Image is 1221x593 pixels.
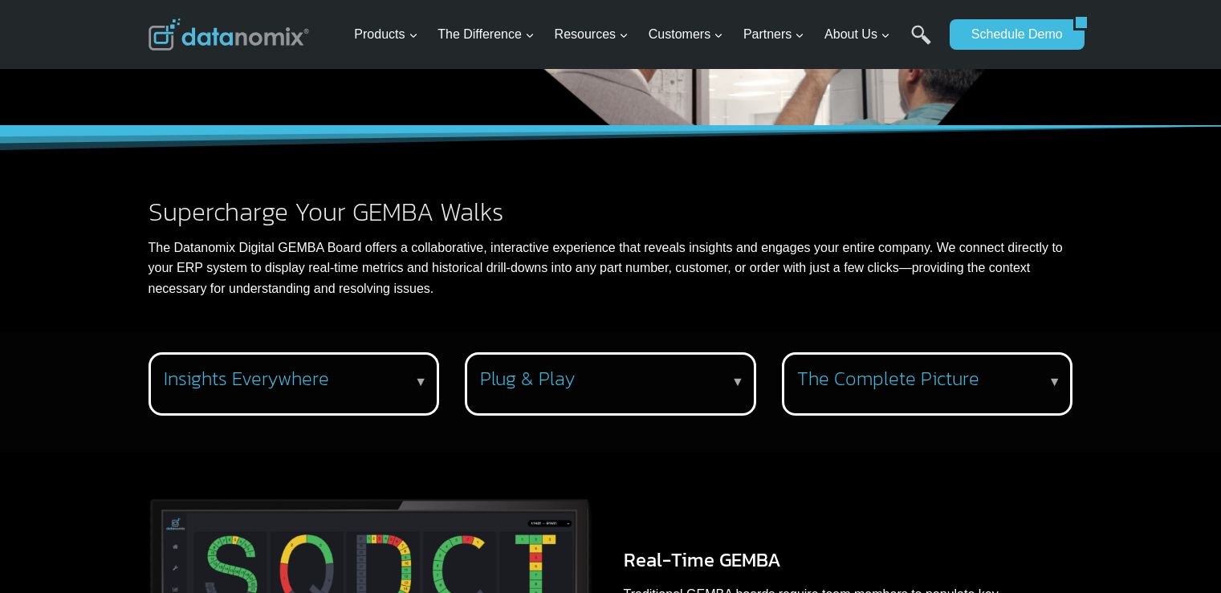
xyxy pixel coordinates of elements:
span: Resources [555,24,629,45]
p: ▼ [414,372,427,392]
p: ▼ [1048,372,1061,392]
span: Last Name [361,1,413,15]
span: The Difference [438,24,535,45]
img: Datanomix [149,18,309,51]
span: State/Region [361,198,423,213]
a: Privacy Policy [218,358,271,369]
h3: Insights Everywhere [164,368,418,391]
a: Schedule Demo [950,19,1073,50]
p: ▼ [731,372,744,392]
a: Terms [180,358,204,369]
nav: Primary Navigation [348,9,942,61]
h3: The Complete Picture [797,368,1052,391]
a: Search [911,25,931,61]
h3: Plug & Play [480,368,735,391]
p: The Datanomix Digital GEMBA Board offers a collaborative, interactive experience that reveals ins... [149,238,1073,299]
span: Products [354,24,417,45]
span: Customers [649,24,723,45]
span: About Us [824,24,890,45]
span: Partners [743,24,804,45]
span: Phone number [361,67,433,81]
h2: Supercharge Your GEMBA Walks [149,199,1073,225]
